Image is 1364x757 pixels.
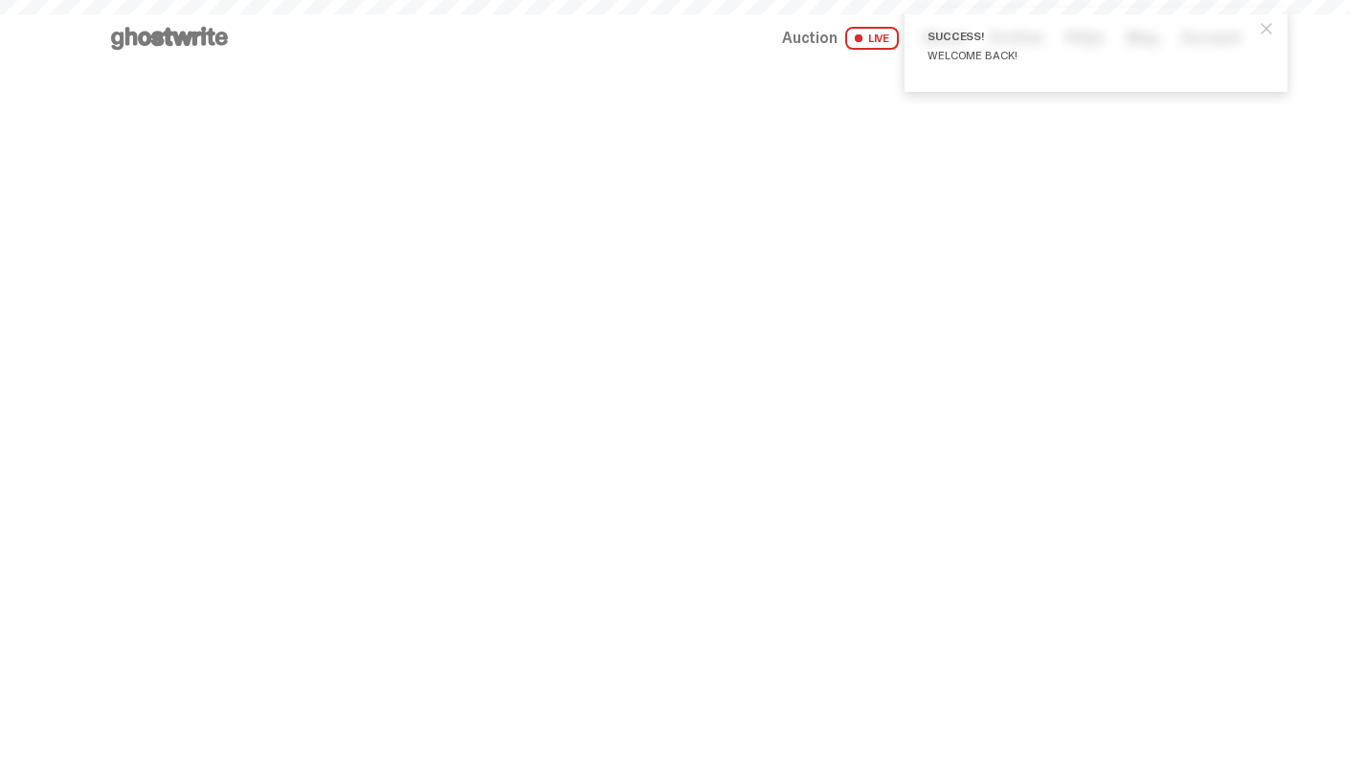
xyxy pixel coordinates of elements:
div: Welcome back! [928,50,1249,61]
a: Auction LIVE [782,27,899,50]
span: Auction [782,31,838,46]
button: close [1249,11,1284,46]
span: LIVE [845,27,900,50]
div: Success! [928,31,1249,42]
